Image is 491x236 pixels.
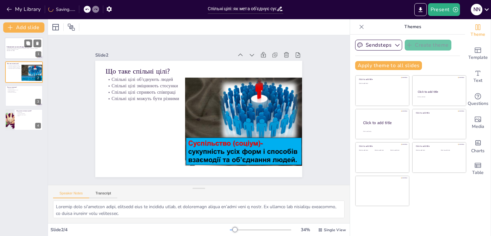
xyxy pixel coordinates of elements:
[471,4,482,15] div: N N
[473,77,482,84] span: Text
[7,50,41,51] p: Generated with [URL]
[53,191,89,198] button: Speaker Notes
[16,114,41,115] p: Підтримка один одного
[355,40,402,51] button: Sendsteps
[359,78,405,81] div: Click to add title
[465,134,491,157] div: Add charts and graphs
[5,109,43,130] div: 4
[5,85,43,106] div: 3
[418,90,460,94] div: Click to add title
[35,123,41,129] div: 4
[7,64,41,66] p: Спільні цілі об'єднують людей
[89,191,118,198] button: Transcript
[5,4,43,14] button: My Library
[471,31,485,38] span: Theme
[465,42,491,65] div: Add ready made slides
[5,37,43,59] div: 1
[465,157,491,180] div: Add a table
[7,46,32,48] strong: Спільні цілі: як мета об'єднує суспільство
[7,88,41,89] p: Відчуття єдності
[7,66,41,67] p: Спільні цілі зміцнюють стосунки
[367,19,459,35] p: Themes
[7,67,41,68] p: Спільні цілі сприяють співпраці
[465,65,491,88] div: Add text boxes
[7,91,41,93] p: Зменшення конфліктів
[359,83,405,84] div: Click to add text
[363,120,404,125] div: Click to add title
[417,96,460,98] div: Click to add text
[35,99,41,105] div: 3
[16,113,41,114] p: Спільне планування
[471,147,485,154] span: Charts
[465,111,491,134] div: Add images, graphics, shapes or video
[35,75,41,81] div: 2
[465,88,491,111] div: Get real-time input from your audience
[48,6,75,12] div: Saving......
[416,150,436,151] div: Click to add text
[441,150,461,151] div: Click to add text
[472,123,484,130] span: Media
[472,169,484,176] span: Table
[106,76,292,83] p: Спільні цілі об'єднують людей
[106,95,292,102] p: Спільні цілі можуть бути різними
[67,23,75,31] span: Position
[34,39,41,47] button: Delete Slide
[7,68,41,69] p: Спільні цілі можуть бути різними
[416,112,462,114] div: Click to add title
[298,227,313,233] div: 34 %
[7,48,41,50] p: Ця презентація розглядає, як спільні цілі об'єднують людей у суспільстві, сприяють співпраці та з...
[7,90,41,92] p: Кращі результати
[5,61,43,83] div: 2
[468,54,488,61] span: Template
[405,40,451,51] button: Create theme
[359,150,373,151] div: Click to add text
[468,100,488,107] span: Questions
[359,145,405,147] div: Click to add title
[51,227,230,233] div: Slide 2 / 4
[208,4,277,13] input: Insert title
[7,63,41,65] p: Що таке спільні цілі?
[3,22,44,33] button: Add slide
[428,3,460,16] button: Present
[106,83,292,89] p: Спільні цілі зміцнюють стосунки
[35,51,41,57] div: 1
[355,61,422,70] button: Apply theme to all slides
[390,150,405,151] div: Click to add text
[106,67,292,76] p: Що таке спільні цілі?
[471,3,482,16] button: N N
[375,150,389,151] div: Click to add text
[324,227,346,232] span: Single View
[363,130,403,132] div: Click to add body
[106,89,292,95] p: Спільні цілі сприяють співпраці
[53,201,345,218] textarea: Loremip dolo si'ametcon adipi, elitsedd eius te incididu utlab, et doloremagn aliqua en’admi veni...
[16,110,41,112] p: Як досягти спільних цілей?
[95,52,233,58] div: Slide 2
[416,145,462,147] div: Click to add title
[16,115,41,117] p: Успіх
[7,86,41,88] p: Чому це важливо?
[414,3,427,16] button: Export to PowerPoint
[7,89,41,90] p: Підтримка командного духу
[465,19,491,42] div: Change the overall theme
[24,39,32,47] button: Duplicate Slide
[51,22,61,32] div: Layout
[16,112,41,113] p: Спілкування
